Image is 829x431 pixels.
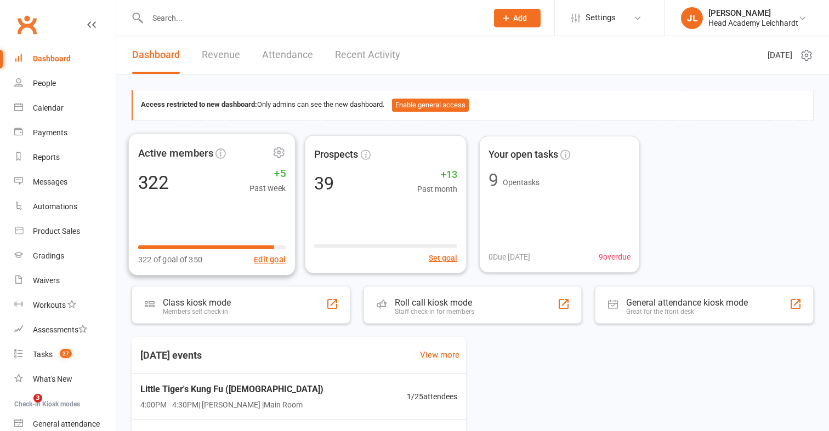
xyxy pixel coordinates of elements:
[11,394,37,420] iframe: Intercom live chat
[392,99,469,112] button: Enable general access
[14,342,116,367] a: Tasks 27
[14,318,116,342] a: Assessments
[138,253,203,266] span: 322 of goal of 350
[14,170,116,194] a: Messages
[599,251,631,263] span: 9 overdue
[14,367,116,392] a: What's New
[14,145,116,170] a: Reports
[513,14,527,22] span: Add
[395,308,474,315] div: Staff check-in for members
[138,145,213,161] span: Active members
[163,297,231,308] div: Class kiosk mode
[489,251,530,263] span: 0 Due [DATE]
[33,128,67,137] div: Payments
[249,165,286,182] span: +5
[14,268,116,293] a: Waivers
[33,104,64,112] div: Calendar
[14,194,116,219] a: Automations
[626,308,748,315] div: Great for the front desk
[202,36,240,74] a: Revenue
[489,171,498,189] div: 9
[14,244,116,268] a: Gradings
[33,325,87,334] div: Assessments
[262,36,313,74] a: Attendance
[60,349,72,358] span: 27
[768,49,792,62] span: [DATE]
[14,47,116,71] a: Dashboard
[132,346,211,365] h3: [DATE] events
[33,79,56,88] div: People
[489,147,558,163] span: Your open tasks
[14,293,116,318] a: Workouts
[14,120,116,145] a: Payments
[33,350,53,359] div: Tasks
[144,10,480,26] input: Search...
[140,382,323,396] span: Little Tiger's Kung Fu ([DEMOGRAPHIC_DATA])
[254,253,286,266] button: Edit goal
[141,100,257,108] strong: Access restricted to new dashboard:
[626,297,748,308] div: General attendance kiosk mode
[417,166,458,182] span: +13
[14,96,116,120] a: Calendar
[681,7,703,29] div: JL
[708,8,798,18] div: [PERSON_NAME]
[13,11,41,38] a: Clubworx
[33,177,67,186] div: Messages
[314,146,359,162] span: Prospects
[138,173,169,191] div: 322
[33,375,72,383] div: What's New
[494,9,541,27] button: Add
[335,36,400,74] a: Recent Activity
[33,202,77,211] div: Automations
[33,227,80,235] div: Product Sales
[503,178,540,187] span: Open tasks
[407,390,457,403] span: 1 / 25 attendees
[132,36,180,74] a: Dashboard
[420,348,459,361] a: View more
[708,18,798,28] div: Head Academy Leichhardt
[249,182,286,194] span: Past week
[33,251,64,260] div: Gradings
[33,301,66,309] div: Workouts
[141,99,805,112] div: Only admins can see the new dashboard.
[33,153,60,162] div: Reports
[395,297,474,308] div: Roll call kiosk mode
[429,251,457,264] button: Set goal
[314,174,334,192] div: 39
[586,5,616,30] span: Settings
[33,276,60,285] div: Waivers
[14,219,116,244] a: Product Sales
[417,182,458,195] span: Past month
[163,308,231,315] div: Members self check-in
[33,419,100,428] div: General attendance
[33,394,42,403] span: 3
[33,54,71,63] div: Dashboard
[140,399,323,411] span: 4:00PM - 4:30PM | [PERSON_NAME] | Main Room
[14,71,116,96] a: People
